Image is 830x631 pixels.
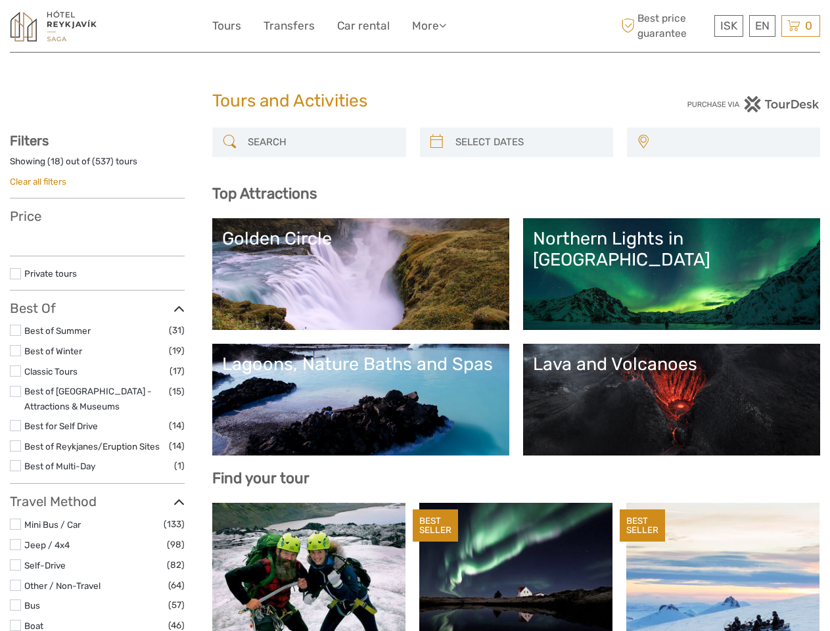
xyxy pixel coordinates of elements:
[24,386,152,411] a: Best of [GEOGRAPHIC_DATA] - Attractions & Museums
[618,11,711,40] span: Best price guarantee
[174,458,185,473] span: (1)
[24,421,98,431] a: Best for Self Drive
[222,354,499,375] div: Lagoons, Nature Baths and Spas
[10,155,185,175] div: Showing ( ) out of ( ) tours
[164,517,185,532] span: (133)
[169,343,185,358] span: (19)
[24,560,66,571] a: Self-Drive
[51,155,60,168] label: 18
[222,228,499,249] div: Golden Circle
[620,509,665,542] div: BEST SELLER
[412,16,446,35] a: More
[222,228,499,320] a: Golden Circle
[222,354,499,446] a: Lagoons, Nature Baths and Spas
[212,16,241,35] a: Tours
[212,469,310,487] b: Find your tour
[10,494,185,509] h3: Travel Method
[687,96,820,112] img: PurchaseViaTourDesk.png
[533,228,810,271] div: Northern Lights in [GEOGRAPHIC_DATA]
[169,384,185,399] span: (15)
[24,441,160,452] a: Best of Reykjanes/Eruption Sites
[803,19,814,32] span: 0
[24,620,43,631] a: Boat
[24,366,78,377] a: Classic Tours
[10,133,49,149] strong: Filters
[24,600,40,611] a: Bus
[242,131,399,154] input: SEARCH
[95,155,110,168] label: 537
[24,268,77,279] a: Private tours
[749,15,775,37] div: EN
[533,228,810,320] a: Northern Lights in [GEOGRAPHIC_DATA]
[533,354,810,375] div: Lava and Volcanoes
[169,323,185,338] span: (31)
[10,300,185,316] h3: Best Of
[212,185,317,202] b: Top Attractions
[24,519,81,530] a: Mini Bus / Car
[168,578,185,593] span: (64)
[24,346,82,356] a: Best of Winter
[264,16,315,35] a: Transfers
[169,438,185,454] span: (14)
[167,537,185,552] span: (98)
[720,19,737,32] span: ISK
[212,91,618,112] h1: Tours and Activities
[24,540,70,550] a: Jeep / 4x4
[533,354,810,446] a: Lava and Volcanoes
[168,597,185,613] span: (57)
[10,176,66,187] a: Clear all filters
[10,10,97,42] img: 1545-f919e0b8-ed97-4305-9c76-0e37fee863fd_logo_small.jpg
[24,461,95,471] a: Best of Multi-Day
[24,325,91,336] a: Best of Summer
[337,16,390,35] a: Car rental
[170,363,185,379] span: (17)
[10,208,185,224] h3: Price
[167,557,185,573] span: (82)
[24,580,101,591] a: Other / Non-Travel
[169,418,185,433] span: (14)
[450,131,607,154] input: SELECT DATES
[413,509,458,542] div: BEST SELLER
